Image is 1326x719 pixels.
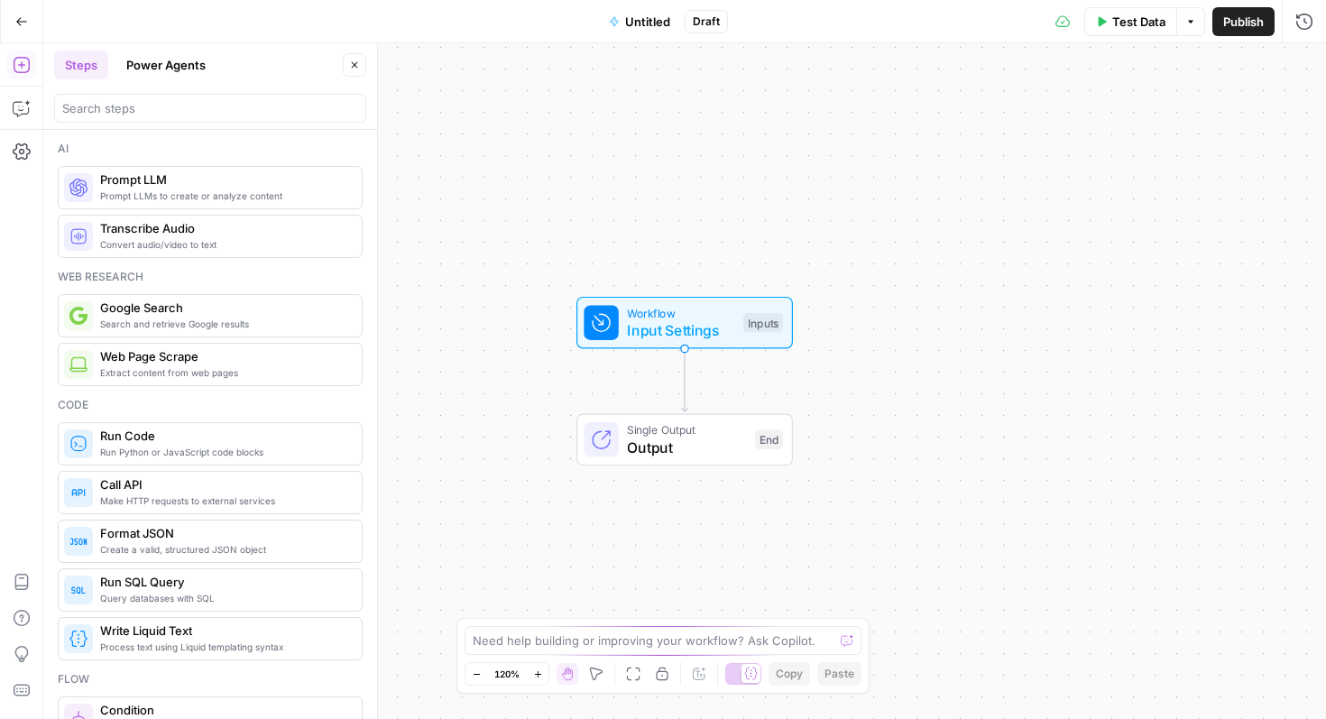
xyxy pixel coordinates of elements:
[100,299,347,317] span: Google Search
[100,640,347,654] span: Process text using Liquid templating syntax
[627,421,746,438] span: Single Output
[627,304,734,321] span: Workflow
[100,237,347,252] span: Convert audio/video to text
[100,591,347,605] span: Query databases with SQL
[1212,7,1275,36] button: Publish
[755,430,783,450] div: End
[100,427,347,445] span: Run Code
[494,667,520,681] span: 120%
[100,475,347,493] span: Call API
[58,397,363,413] div: Code
[627,437,746,458] span: Output
[776,666,803,682] span: Copy
[115,51,216,79] button: Power Agents
[817,662,861,686] button: Paste
[54,51,108,79] button: Steps
[625,13,670,31] span: Untitled
[517,297,852,349] div: WorkflowInput SettingsInputs
[58,141,363,157] div: Ai
[1223,13,1264,31] span: Publish
[769,662,810,686] button: Copy
[100,493,347,508] span: Make HTTP requests to external services
[1084,7,1176,36] button: Test Data
[100,189,347,203] span: Prompt LLMs to create or analyze content
[693,14,720,30] span: Draft
[58,671,363,687] div: Flow
[100,542,347,557] span: Create a valid, structured JSON object
[100,219,347,237] span: Transcribe Audio
[1112,13,1165,31] span: Test Data
[743,313,783,333] div: Inputs
[62,99,358,117] input: Search steps
[598,7,681,36] button: Untitled
[100,347,347,365] span: Web Page Scrape
[100,171,347,189] span: Prompt LLM
[824,666,854,682] span: Paste
[681,349,687,412] g: Edge from start to end
[517,414,852,466] div: Single OutputOutputEnd
[100,524,347,542] span: Format JSON
[627,319,734,341] span: Input Settings
[100,445,347,459] span: Run Python or JavaScript code blocks
[100,317,347,331] span: Search and retrieve Google results
[100,573,347,591] span: Run SQL Query
[58,269,363,285] div: Web research
[100,365,347,380] span: Extract content from web pages
[100,622,347,640] span: Write Liquid Text
[100,701,347,719] span: Condition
